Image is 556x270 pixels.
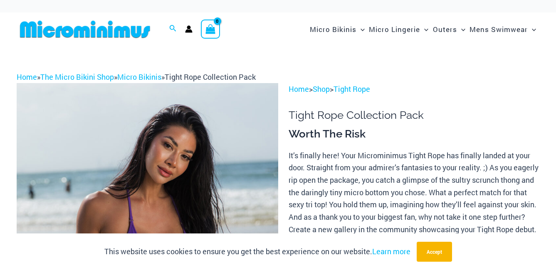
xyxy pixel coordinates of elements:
h3: Worth The Risk [289,127,539,141]
a: Micro LingerieMenu ToggleMenu Toggle [367,17,430,42]
p: It’s finally here! Your Microminimus Tight Rope has finally landed at your door. Straight from yo... [289,150,539,248]
h1: Tight Rope Collection Pack [289,109,539,122]
nav: Site Navigation [306,15,539,43]
a: Search icon link [169,24,177,34]
span: Menu Toggle [356,19,365,40]
a: Home [17,72,37,82]
button: Accept [417,242,452,262]
img: MM SHOP LOGO FLAT [17,20,153,39]
span: Micro Lingerie [369,19,420,40]
span: Tight Rope Collection Pack [165,72,256,82]
a: Shop [313,84,330,94]
span: Menu Toggle [457,19,465,40]
a: Home [289,84,309,94]
a: OutersMenu ToggleMenu Toggle [431,17,467,42]
p: > > [289,83,539,96]
span: Mens Swimwear [470,19,528,40]
span: » » » [17,72,256,82]
a: View Shopping Cart, empty [201,20,220,39]
span: Menu Toggle [420,19,428,40]
a: Tight Rope [334,84,370,94]
a: Mens SwimwearMenu ToggleMenu Toggle [467,17,538,42]
span: Micro Bikinis [310,19,356,40]
p: This website uses cookies to ensure you get the best experience on our website. [104,245,410,258]
span: Menu Toggle [528,19,536,40]
a: Micro BikinisMenu ToggleMenu Toggle [308,17,367,42]
a: The Micro Bikini Shop [40,72,114,82]
span: Outers [433,19,457,40]
a: Account icon link [185,25,193,33]
a: Learn more [372,246,410,256]
a: Micro Bikinis [117,72,161,82]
